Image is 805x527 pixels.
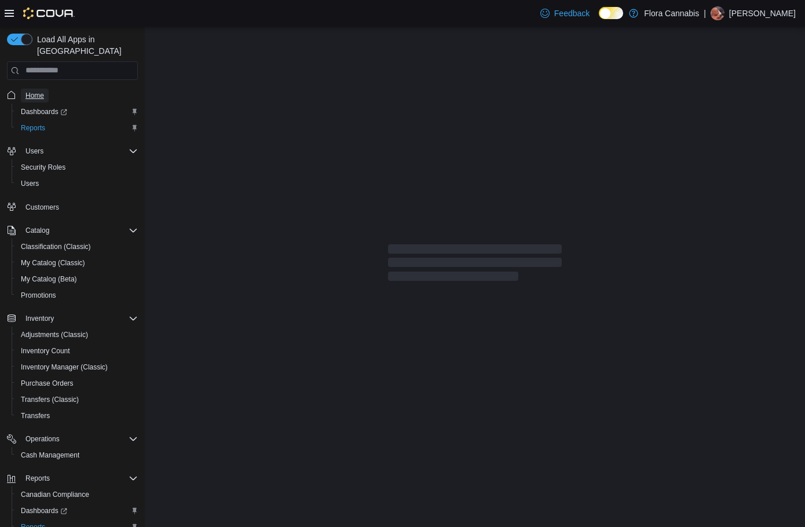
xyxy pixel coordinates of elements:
span: Security Roles [21,163,65,172]
button: Promotions [12,287,142,303]
p: Flora Cannabis [644,6,699,20]
button: My Catalog (Classic) [12,255,142,271]
a: Classification (Classic) [16,240,96,254]
span: Reports [21,471,138,485]
span: Inventory Manager (Classic) [21,363,108,372]
span: Users [16,177,138,191]
span: Reports [16,121,138,135]
span: Inventory Count [21,346,70,356]
span: Dashboards [21,506,67,515]
button: Cash Management [12,447,142,463]
a: Dashboards [12,104,142,120]
button: Transfers [12,408,142,424]
span: Inventory Count [16,344,138,358]
button: Inventory Manager (Classic) [12,359,142,375]
button: Reports [12,120,142,136]
span: Users [25,147,43,156]
a: Dashboards [16,504,72,518]
button: Security Roles [12,159,142,175]
button: Inventory [2,310,142,327]
img: Cova [23,8,75,19]
span: Promotions [21,291,56,300]
a: Dashboards [12,503,142,519]
p: | [704,6,706,20]
span: Inventory Manager (Classic) [16,360,138,374]
a: My Catalog (Classic) [16,256,90,270]
span: Canadian Compliance [16,488,138,502]
span: Load All Apps in [GEOGRAPHIC_DATA] [32,34,138,57]
a: Users [16,177,43,191]
a: Customers [21,200,64,214]
button: Home [2,87,142,104]
a: Security Roles [16,160,70,174]
span: Cash Management [16,448,138,462]
button: Operations [21,432,64,446]
button: Purchase Orders [12,375,142,391]
span: Customers [21,200,138,214]
span: Reports [21,123,45,133]
a: Feedback [536,2,594,25]
span: Promotions [16,288,138,302]
span: My Catalog (Classic) [21,258,85,268]
button: Operations [2,431,142,447]
a: Transfers (Classic) [16,393,83,407]
span: Inventory [25,314,54,323]
span: Dashboards [21,107,67,116]
span: Operations [21,432,138,446]
button: Reports [21,471,54,485]
span: Dashboards [16,105,138,119]
button: Transfers (Classic) [12,391,142,408]
a: Canadian Compliance [16,488,94,502]
a: Reports [16,121,50,135]
button: Users [12,175,142,192]
span: Inventory [21,312,138,325]
a: Inventory Manager (Classic) [16,360,112,374]
a: Promotions [16,288,61,302]
span: Cash Management [21,451,79,460]
button: Inventory [21,312,58,325]
a: Cash Management [16,448,84,462]
span: Transfers [21,411,50,420]
span: Customers [25,203,59,212]
button: Reports [2,470,142,486]
a: Inventory Count [16,344,75,358]
span: Security Roles [16,160,138,174]
p: [PERSON_NAME] [729,6,796,20]
span: Purchase Orders [16,376,138,390]
a: Purchase Orders [16,376,78,390]
a: Adjustments (Classic) [16,328,93,342]
span: Transfers [16,409,138,423]
span: Operations [25,434,60,444]
button: Users [2,143,142,159]
span: Catalog [21,224,138,237]
a: Dashboards [16,105,72,119]
span: Users [21,144,138,158]
span: My Catalog (Beta) [16,272,138,286]
span: Classification (Classic) [21,242,91,251]
button: Canadian Compliance [12,486,142,503]
input: Dark Mode [599,7,623,19]
span: Users [21,179,39,188]
span: Catalog [25,226,49,235]
button: Users [21,144,48,158]
a: Transfers [16,409,54,423]
span: Loading [388,247,562,284]
span: My Catalog (Beta) [21,275,77,284]
span: Transfers (Classic) [21,395,79,404]
span: Dashboards [16,504,138,518]
button: Catalog [21,224,54,237]
span: Purchase Orders [21,379,74,388]
div: Claire Godbout [711,6,724,20]
button: My Catalog (Beta) [12,271,142,287]
span: Adjustments (Classic) [16,328,138,342]
button: Adjustments (Classic) [12,327,142,343]
span: Classification (Classic) [16,240,138,254]
button: Classification (Classic) [12,239,142,255]
span: Feedback [554,8,590,19]
a: Home [21,89,49,103]
button: Catalog [2,222,142,239]
span: My Catalog (Classic) [16,256,138,270]
a: My Catalog (Beta) [16,272,82,286]
span: Canadian Compliance [21,490,89,499]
